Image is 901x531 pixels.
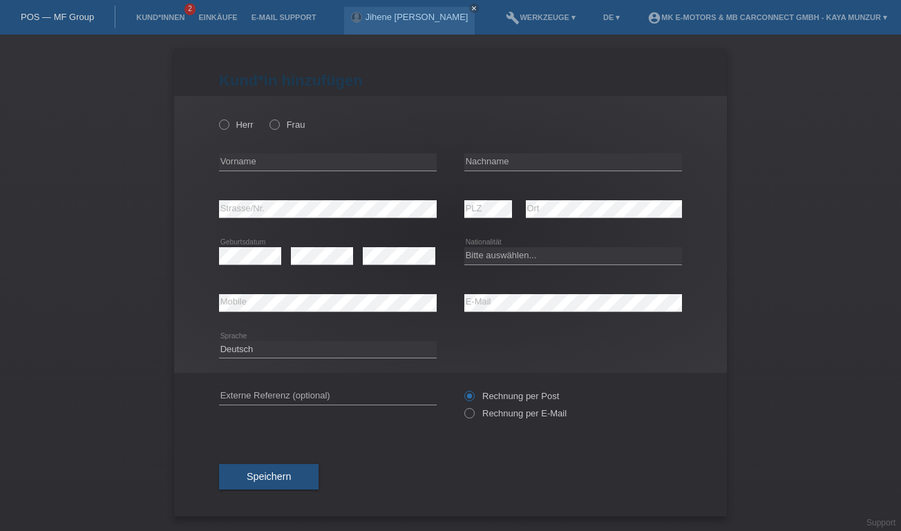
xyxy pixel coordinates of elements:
[464,408,473,425] input: Rechnung per E-Mail
[471,5,477,12] i: close
[269,119,278,128] input: Frau
[184,3,196,15] span: 2
[596,13,627,21] a: DE ▾
[366,12,468,22] a: Jihene [PERSON_NAME]
[464,391,559,401] label: Rechnung per Post
[219,72,682,89] h1: Kund*in hinzufügen
[499,13,582,21] a: buildWerkzeuge ▾
[506,11,520,25] i: build
[219,464,319,490] button: Speichern
[269,119,305,130] label: Frau
[191,13,244,21] a: Einkäufe
[641,13,894,21] a: account_circleMK E-MOTORS & MB CarConnect GmbH - Kaya Munzur ▾
[21,12,94,22] a: POS — MF Group
[464,391,473,408] input: Rechnung per Post
[647,11,661,25] i: account_circle
[866,518,895,528] a: Support
[245,13,323,21] a: E-Mail Support
[129,13,191,21] a: Kund*innen
[469,3,479,13] a: close
[464,408,567,418] label: Rechnung per E-Mail
[219,119,254,130] label: Herr
[247,471,291,482] span: Speichern
[219,119,228,128] input: Herr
